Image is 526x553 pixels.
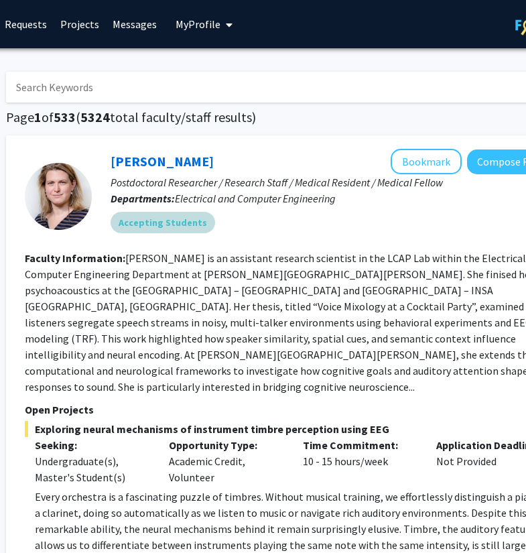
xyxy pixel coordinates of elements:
b: Faculty Information: [25,251,125,265]
div: 10 - 15 hours/week [293,437,427,485]
mat-chip: Accepting Students [111,212,215,233]
a: Projects [54,1,106,48]
div: Undergraduate(s), Master's Student(s) [35,453,149,485]
p: Seeking: [35,437,149,453]
button: Add Moira-Phoebe Huet to Bookmarks [391,149,462,174]
span: My Profile [176,17,220,31]
span: 533 [54,109,76,125]
p: Opportunity Type: [169,437,283,453]
span: 1 [34,109,42,125]
b: Departments: [111,192,175,205]
p: Time Commitment: [303,437,417,453]
span: 5324 [80,109,110,125]
div: Academic Credit, Volunteer [159,437,293,485]
a: Messages [106,1,163,48]
iframe: Chat [10,493,57,543]
a: [PERSON_NAME] [111,153,214,170]
span: Electrical and Computer Engineering [175,192,336,205]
